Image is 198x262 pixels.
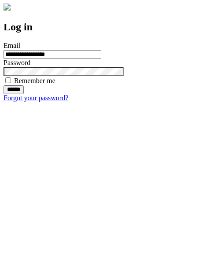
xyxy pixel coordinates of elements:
[14,77,55,84] label: Remember me
[4,4,11,11] img: logo-4e3dc11c47720685a147b03b5a06dd966a58ff35d612b21f08c02c0306f2b779.png
[4,94,68,102] a: Forgot your password?
[4,59,30,66] label: Password
[4,21,194,33] h2: Log in
[4,42,20,49] label: Email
